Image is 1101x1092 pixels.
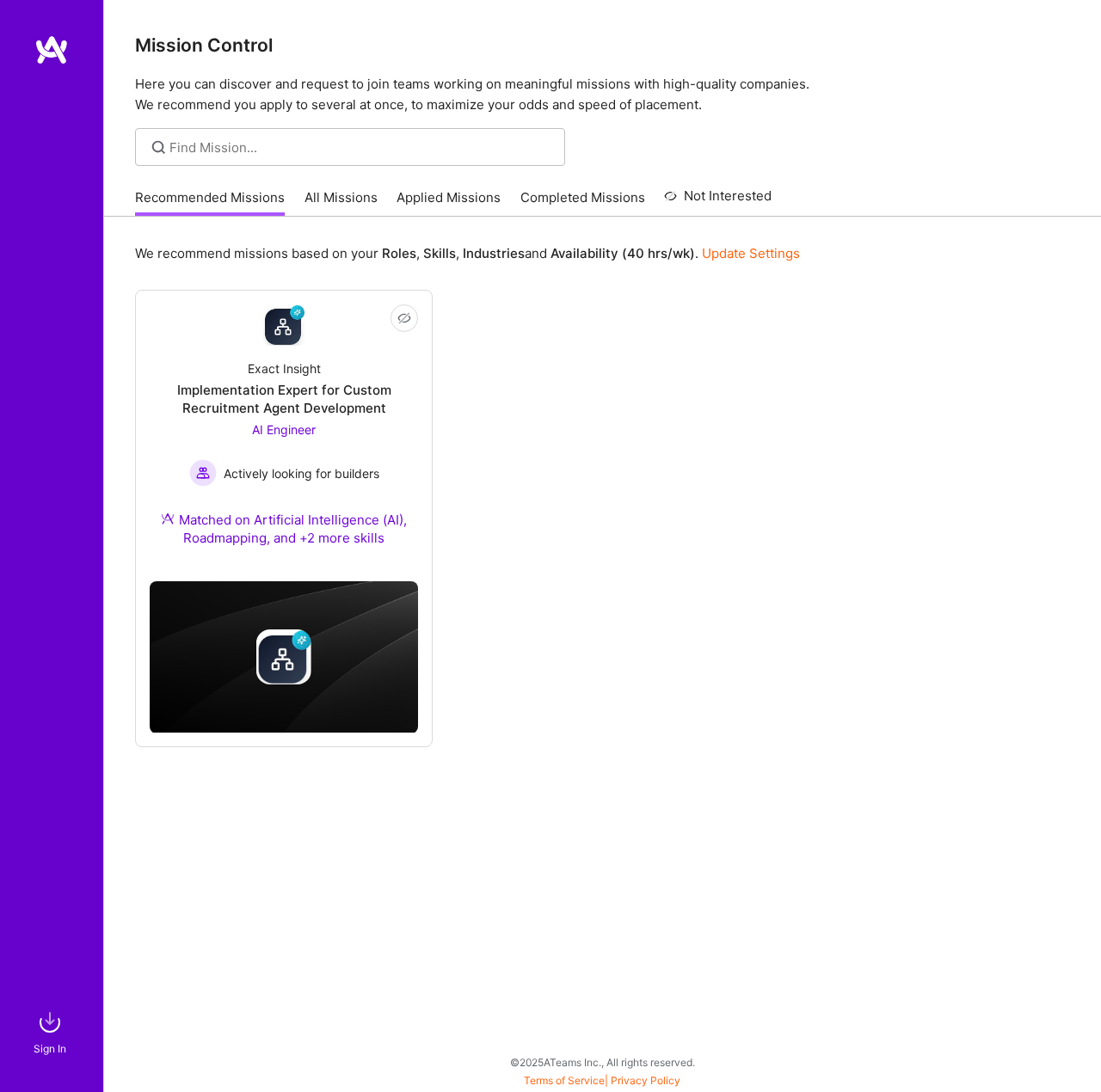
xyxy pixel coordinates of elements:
img: Ateam Purple Icon [161,512,175,525]
a: Terms of Service [524,1074,605,1087]
a: Applied Missions [397,188,501,217]
i: icon EyeClosed [397,311,411,325]
a: Recommended Missions [135,188,285,217]
b: Industries [463,245,525,261]
a: sign inSign In [36,1005,67,1058]
a: Privacy Policy [611,1074,680,1087]
p: We recommend missions based on your , , and . [135,244,800,262]
a: All Missions [304,188,378,217]
p: Here you can discover and request to join teams working on meaningful missions with high-quality ... [135,74,1070,115]
img: logo [34,34,69,65]
b: Availability (40 hrs/wk) [550,245,695,261]
h3: Mission Control [135,34,1070,56]
div: Implementation Expert for Custom Recruitment Agent Development [150,381,418,417]
input: Find Mission... [169,138,552,156]
a: Company LogoExact InsightImplementation Expert for Custom Recruitment Agent DevelopmentAI Enginee... [150,304,418,567]
b: Roles [382,245,416,261]
span: Actively looking for builders [224,464,379,482]
span: | [524,1074,680,1087]
div: © 2025 ATeams Inc., All rights reserved. [103,1040,1101,1083]
a: Not Interested [664,186,772,217]
b: Skills [423,245,456,261]
a: Update Settings [702,245,800,261]
div: Exact Insight [248,359,321,377]
div: Matched on Artificial Intelligence (AI), Roadmapping, and +2 more skills [150,511,418,547]
i: icon SearchGrey [149,138,169,157]
img: Actively looking for builders [189,459,217,487]
div: Sign In [34,1040,66,1058]
img: Company Logo [263,304,304,346]
img: Company logo [256,629,311,684]
img: sign in [33,1005,67,1040]
a: Completed Missions [520,188,645,217]
img: cover [150,581,418,733]
span: AI Engineer [252,422,316,437]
